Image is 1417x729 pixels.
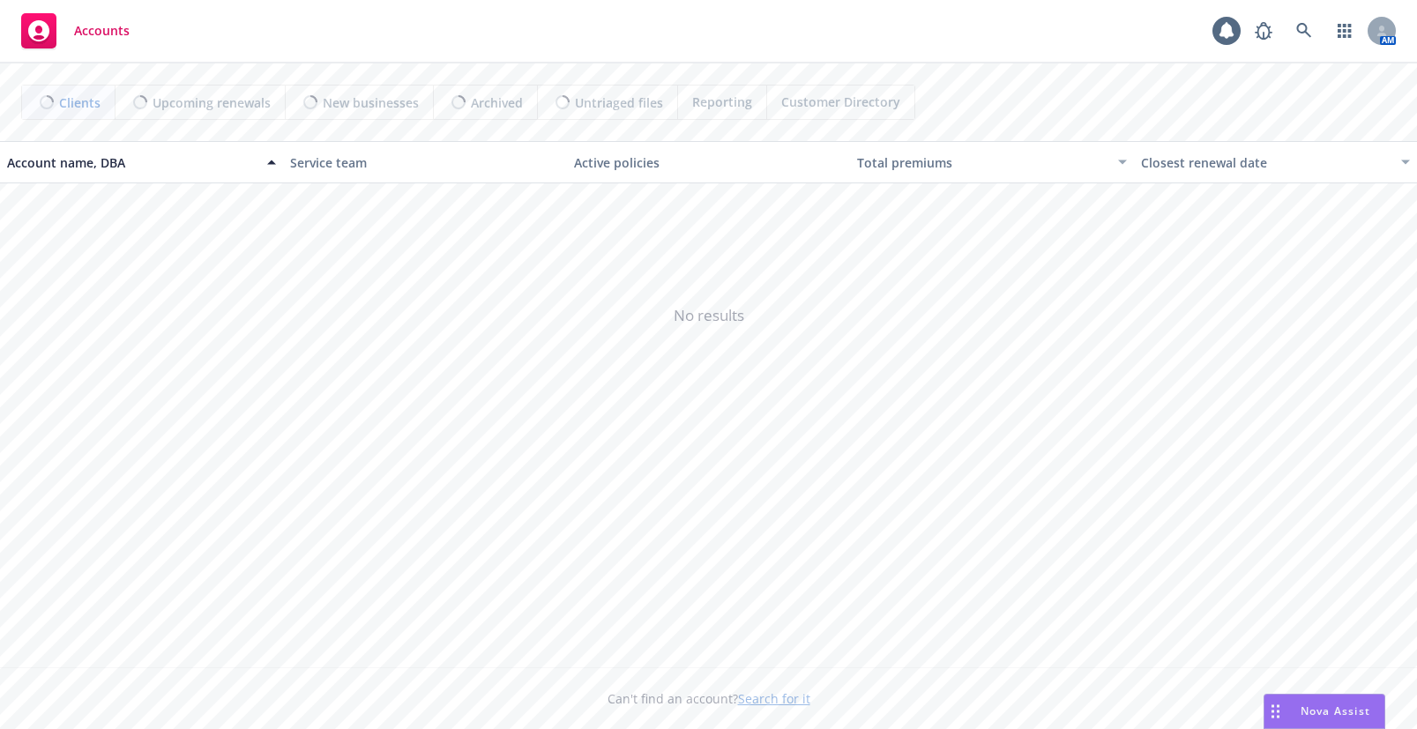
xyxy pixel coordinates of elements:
[574,153,843,172] div: Active policies
[471,93,523,112] span: Archived
[74,24,130,38] span: Accounts
[1264,694,1385,729] button: Nova Assist
[738,690,810,707] a: Search for it
[575,93,663,112] span: Untriaged files
[290,153,559,172] div: Service team
[850,141,1133,183] button: Total premiums
[857,153,1107,172] div: Total premiums
[692,93,752,111] span: Reporting
[153,93,271,112] span: Upcoming renewals
[1246,13,1281,48] a: Report a Bug
[1264,695,1286,728] div: Drag to move
[14,6,137,56] a: Accounts
[567,141,850,183] button: Active policies
[1134,141,1417,183] button: Closest renewal date
[608,689,810,708] span: Can't find an account?
[323,93,419,112] span: New businesses
[1327,13,1362,48] a: Switch app
[7,153,257,172] div: Account name, DBA
[283,141,566,183] button: Service team
[1286,13,1322,48] a: Search
[781,93,900,111] span: Customer Directory
[1301,703,1370,718] span: Nova Assist
[1141,153,1391,172] div: Closest renewal date
[59,93,101,112] span: Clients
